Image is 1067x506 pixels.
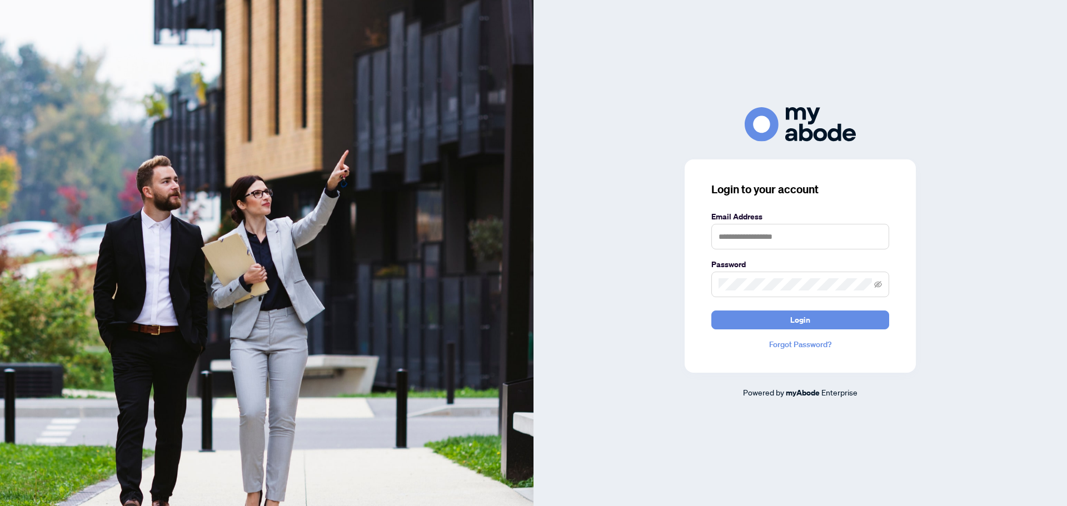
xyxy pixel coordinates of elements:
[743,387,784,397] span: Powered by
[711,310,889,329] button: Login
[711,338,889,350] a: Forgot Password?
[786,387,820,399] a: myAbode
[711,211,889,223] label: Email Address
[711,182,889,197] h3: Login to your account
[821,387,857,397] span: Enterprise
[711,258,889,270] label: Password
[874,280,882,288] span: eye-invisible
[790,311,810,329] span: Login
[745,107,856,141] img: ma-logo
